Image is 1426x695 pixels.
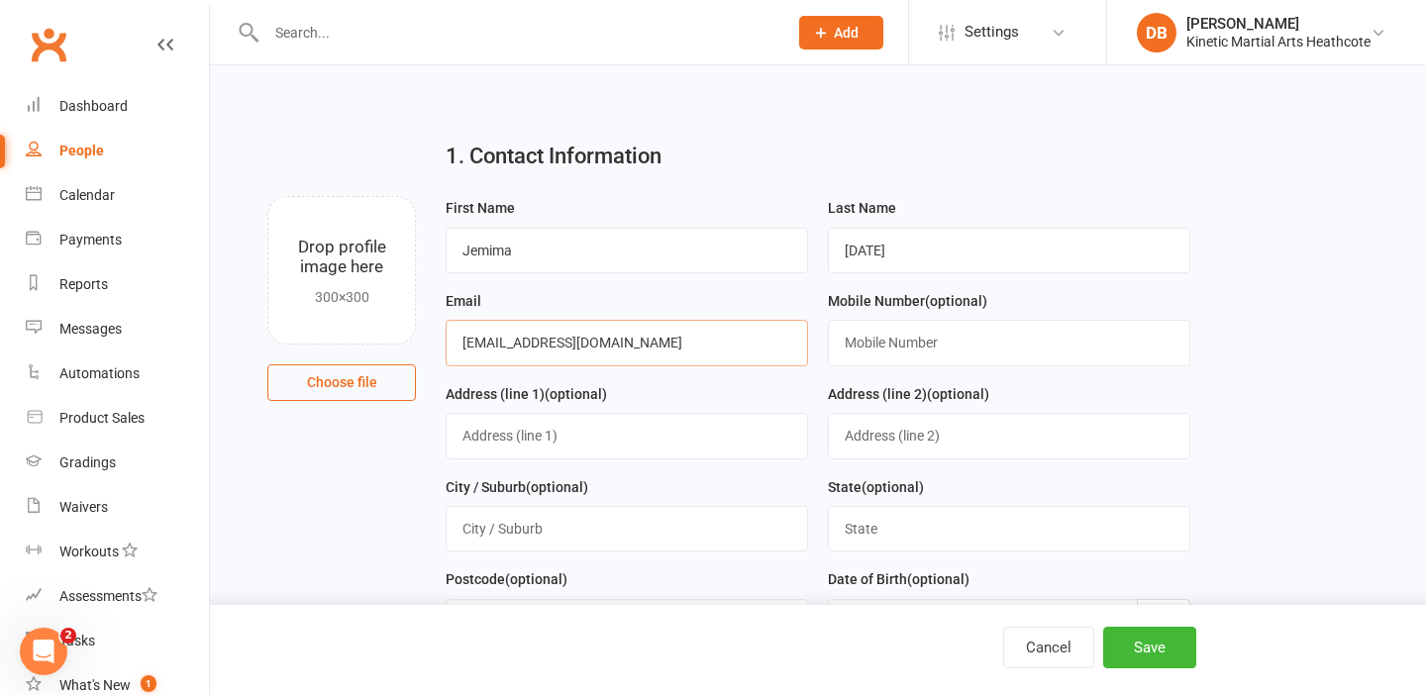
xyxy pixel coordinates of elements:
button: Cancel [1003,627,1094,668]
a: Gradings [26,441,209,485]
button: Save [1103,627,1196,668]
button: Choose file [267,364,416,400]
div: Workouts [59,544,119,559]
input: First Name [446,228,808,273]
div: Tasks [59,633,95,648]
div: Assessments [59,588,157,604]
a: Automations [26,351,209,396]
label: Last Name [828,197,896,219]
div: Product Sales [59,410,145,426]
label: Mobile Number [828,290,987,312]
div: People [59,143,104,158]
div: [PERSON_NAME] [1186,15,1371,33]
label: Address (line 2) [828,383,989,405]
div: Messages [59,321,122,337]
button: Add [799,16,883,50]
label: Date of Birth [828,568,969,590]
spang: (optional) [927,386,989,402]
span: 1 [141,675,156,692]
input: Address (line 2) [828,413,1190,458]
input: Search... [260,19,773,47]
div: Reports [59,276,108,292]
spang: (optional) [907,571,969,587]
a: Clubworx [24,20,73,69]
input: Email [446,320,808,365]
a: Reports [26,262,209,307]
div: Waivers [59,499,108,515]
span: 2 [60,628,76,644]
input: Address (line 1) [446,413,808,458]
a: Calendar [26,173,209,218]
input: State [828,506,1190,551]
label: Email [446,290,481,312]
spang: (optional) [545,386,607,402]
div: Automations [59,365,140,381]
spang: (optional) [505,571,567,587]
span: Settings [965,10,1019,54]
div: Calendar [59,187,115,203]
a: Payments [26,218,209,262]
label: City / Suburb [446,476,588,498]
a: Tasks [26,619,209,663]
spang: (optional) [925,293,987,309]
label: Address (line 1) [446,383,607,405]
div: Gradings [59,454,116,470]
a: Dashboard [26,84,209,129]
div: What's New [59,677,131,693]
iframe: Intercom live chat [20,628,67,675]
div: Dashboard [59,98,128,114]
div: Payments [59,232,122,248]
label: Postcode [446,568,567,590]
div: DB [1137,13,1176,52]
input: Mobile Number [828,320,1190,365]
input: Postcode [446,599,808,645]
a: Workouts [26,530,209,574]
a: People [26,129,209,173]
a: Waivers [26,485,209,530]
a: Messages [26,307,209,351]
input: Last Name [828,228,1190,273]
a: Assessments [26,574,209,619]
spang: (optional) [526,479,588,495]
label: State [828,476,924,498]
spang: (optional) [862,479,924,495]
span: Add [834,25,859,41]
a: Product Sales [26,396,209,441]
h2: 1. Contact Information [446,145,1189,168]
input: City / Suburb [446,506,808,551]
label: First Name [446,197,515,219]
div: Kinetic Martial Arts Heathcote [1186,33,1371,50]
